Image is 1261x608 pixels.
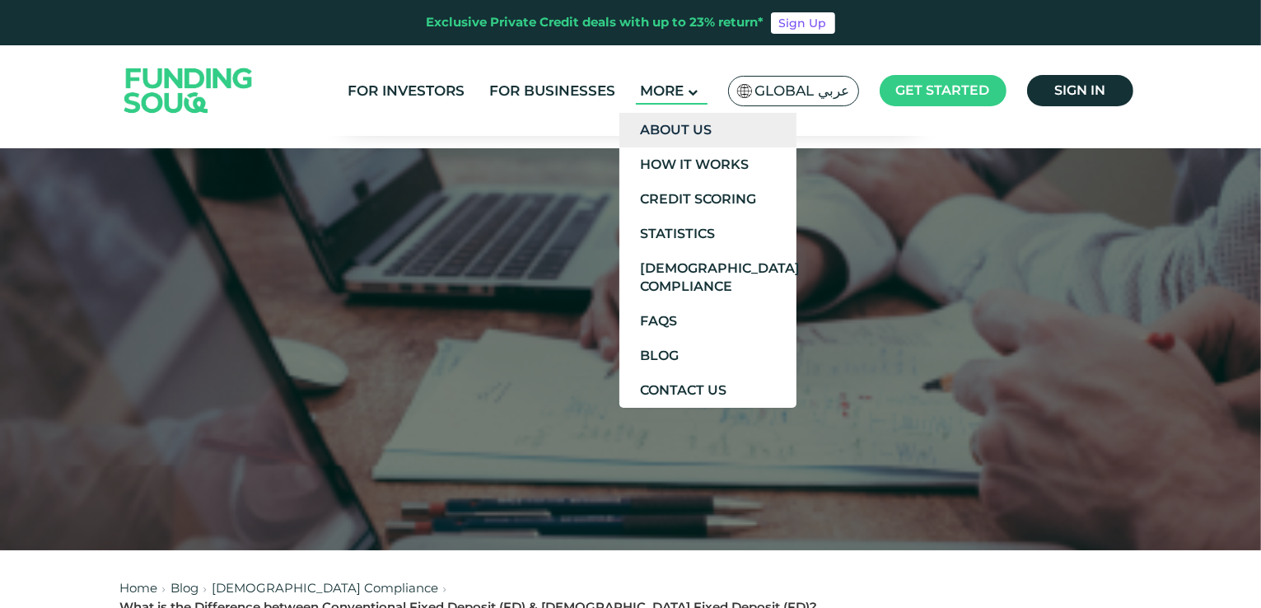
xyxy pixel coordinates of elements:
a: Sign in [1027,75,1133,106]
a: [DEMOGRAPHIC_DATA] Compliance [619,251,796,304]
a: Home [120,580,158,596]
span: Get started [896,82,990,98]
a: For Investors [343,77,469,105]
a: About Us [619,113,796,147]
div: Exclusive Private Credit deals with up to 23% return* [427,13,764,32]
a: Statistics [619,217,796,251]
a: Contact Us [619,373,796,408]
a: Credit Scoring [619,182,796,217]
span: Global عربي [755,82,850,101]
a: Blog [619,339,796,373]
a: How It Works [619,147,796,182]
a: FAQs [619,304,796,339]
a: [DEMOGRAPHIC_DATA] Compliance [213,580,439,596]
img: SA Flag [737,84,752,98]
span: More [640,82,684,99]
a: For Businesses [485,77,619,105]
a: Blog [171,580,199,596]
a: Sign Up [771,12,835,34]
span: Sign in [1054,82,1105,98]
img: Logo [108,49,269,132]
